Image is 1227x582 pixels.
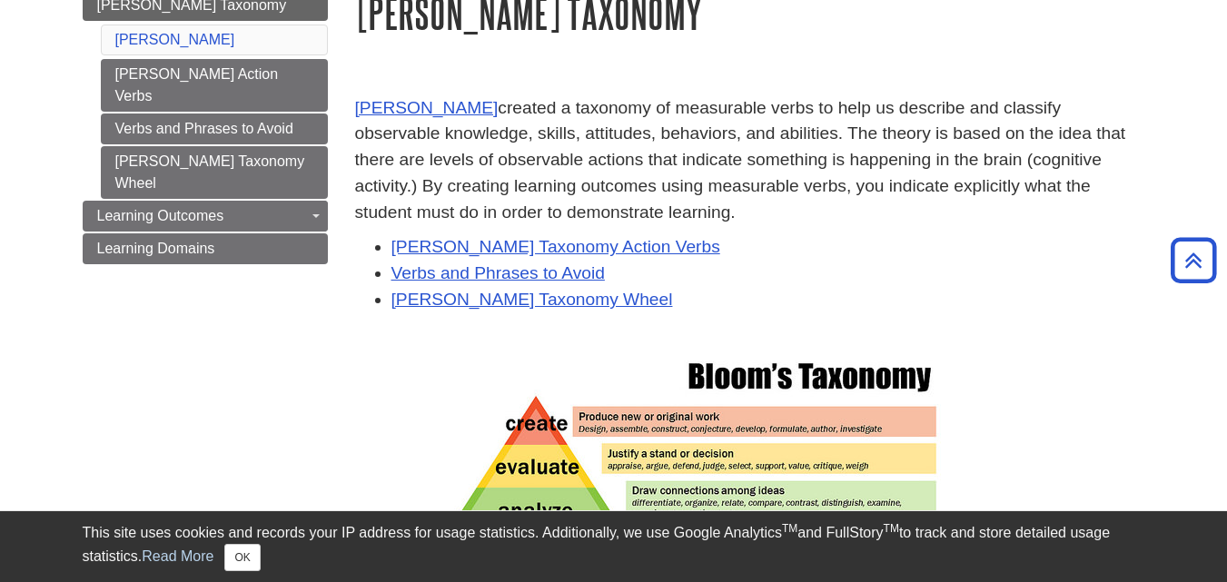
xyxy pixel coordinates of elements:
[101,113,328,144] a: Verbs and Phrases to Avoid
[83,201,328,232] a: Learning Outcomes
[355,95,1145,226] p: created a taxonomy of measurable verbs to help us describe and classify observable knowledge, ski...
[83,233,328,264] a: Learning Domains
[1164,248,1222,272] a: Back to Top
[391,237,720,256] a: [PERSON_NAME] Taxonomy Action Verbs
[142,548,213,564] a: Read More
[115,32,235,47] a: [PERSON_NAME]
[884,522,899,535] sup: TM
[101,146,328,199] a: [PERSON_NAME] Taxonomy Wheel
[97,241,215,256] span: Learning Domains
[391,290,673,309] a: [PERSON_NAME] Taxonomy Wheel
[97,208,224,223] span: Learning Outcomes
[782,522,797,535] sup: TM
[355,98,499,117] a: [PERSON_NAME]
[101,59,328,112] a: [PERSON_NAME] Action Verbs
[83,522,1145,571] div: This site uses cookies and records your IP address for usage statistics. Additionally, we use Goo...
[391,263,605,282] a: Verbs and Phrases to Avoid
[224,544,260,571] button: Close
